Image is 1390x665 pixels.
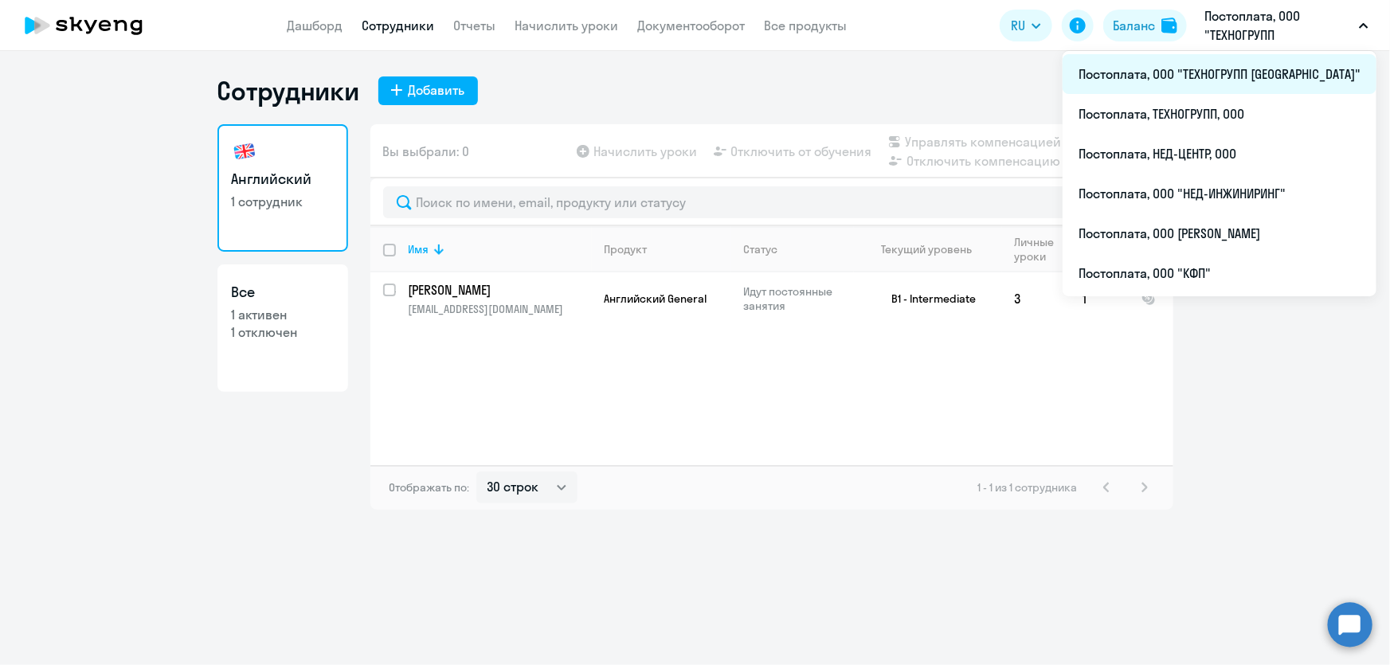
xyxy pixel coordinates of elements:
[409,302,591,316] p: [EMAIL_ADDRESS][DOMAIN_NAME]
[765,18,848,33] a: Все продукты
[378,76,478,105] button: Добавить
[1204,6,1353,45] p: Постоплата, ООО "ТЕХНОГРУПП [GEOGRAPHIC_DATA]"
[605,242,730,256] div: Продукт
[638,18,746,33] a: Документооборот
[1196,6,1376,45] button: Постоплата, ООО "ТЕХНОГРУПП [GEOGRAPHIC_DATA]"
[1015,235,1059,264] div: Личные уроки
[978,480,1078,495] span: 1 - 1 из 1 сотрудника
[409,242,591,256] div: Имя
[217,264,348,392] a: Все1 активен1 отключен
[390,480,470,495] span: Отображать по:
[1113,16,1155,35] div: Баланс
[744,284,853,313] p: Идут постоянные занятия
[1063,51,1376,296] ul: RU
[1071,272,1129,325] td: 1
[232,193,334,210] p: 1 сотрудник
[744,242,853,256] div: Статус
[232,306,334,323] p: 1 активен
[383,186,1161,218] input: Поиск по имени, email, продукту или статусу
[232,139,257,164] img: english
[232,169,334,190] h3: Английский
[515,18,619,33] a: Начислить уроки
[217,75,359,107] h1: Сотрудники
[232,323,334,341] p: 1 отключен
[454,18,496,33] a: Отчеты
[409,281,591,299] a: [PERSON_NAME]
[605,291,707,306] span: Английский General
[217,124,348,252] a: Английский1 сотрудник
[1000,10,1052,41] button: RU
[409,281,589,299] p: [PERSON_NAME]
[409,242,429,256] div: Имя
[362,18,435,33] a: Сотрудники
[867,242,1001,256] div: Текущий уровень
[1015,235,1070,264] div: Личные уроки
[854,272,1002,325] td: B1 - Intermediate
[1011,16,1025,35] span: RU
[288,18,343,33] a: Дашборд
[605,242,648,256] div: Продукт
[232,282,334,303] h3: Все
[744,242,778,256] div: Статус
[409,80,465,100] div: Добавить
[1161,18,1177,33] img: balance
[383,142,470,161] span: Вы выбрали: 0
[1002,272,1071,325] td: 3
[881,242,972,256] div: Текущий уровень
[1103,10,1187,41] button: Балансbalance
